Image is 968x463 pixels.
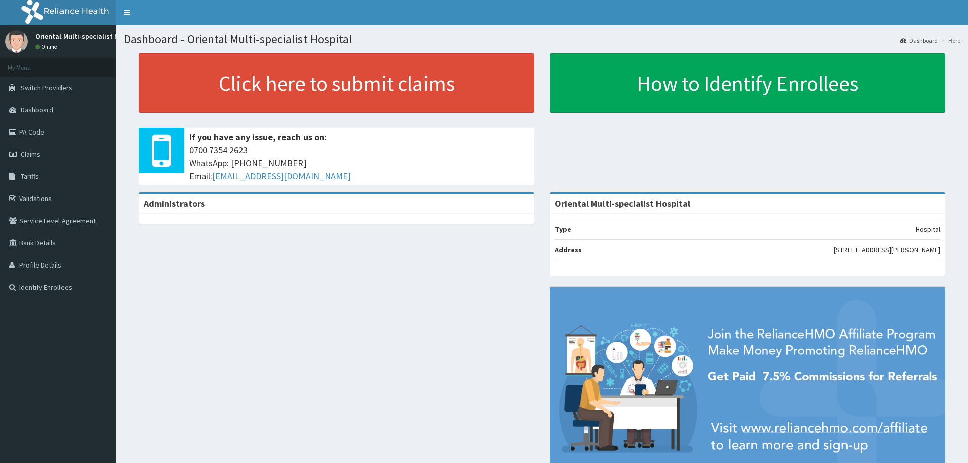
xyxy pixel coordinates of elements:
b: If you have any issue, reach us on: [189,131,327,143]
a: Click here to submit claims [139,53,534,113]
a: Dashboard [900,36,938,45]
span: 0700 7354 2623 WhatsApp: [PHONE_NUMBER] Email: [189,144,529,182]
img: User Image [5,30,28,53]
p: Oriental Multi-specialist hospital Hospital [35,33,170,40]
h1: Dashboard - Oriental Multi-specialist Hospital [124,33,960,46]
a: Online [35,43,59,50]
b: Address [555,245,582,254]
strong: Oriental Multi-specialist Hospital [555,197,690,209]
a: [EMAIL_ADDRESS][DOMAIN_NAME] [212,170,351,182]
span: Claims [21,150,40,159]
span: Switch Providers [21,83,72,92]
span: Dashboard [21,105,53,114]
li: Here [939,36,960,45]
a: How to Identify Enrollees [550,53,945,113]
p: [STREET_ADDRESS][PERSON_NAME] [834,245,940,255]
b: Administrators [144,197,205,209]
span: Tariffs [21,172,39,181]
p: Hospital [916,224,940,234]
b: Type [555,225,571,234]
